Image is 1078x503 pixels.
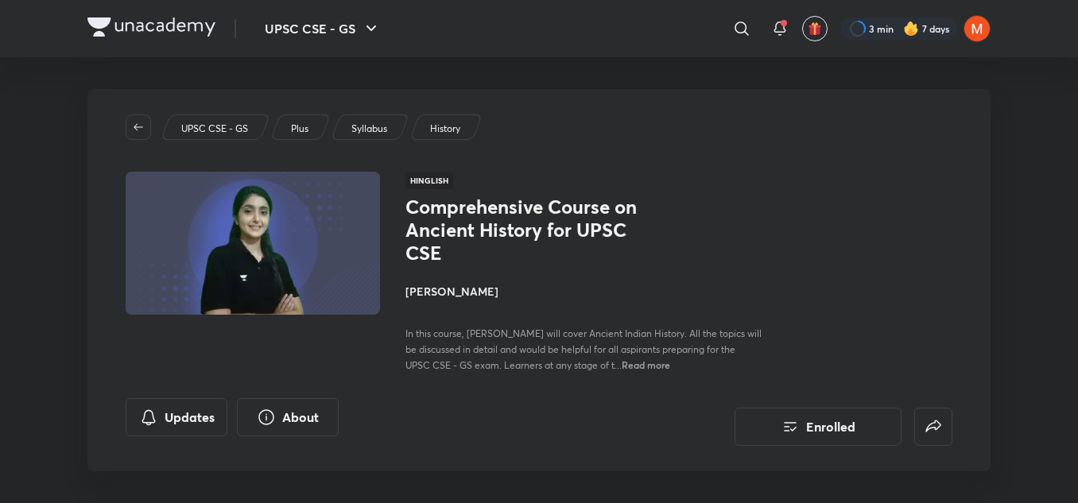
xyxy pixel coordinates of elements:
[430,122,460,136] p: History
[349,122,390,136] a: Syllabus
[914,408,952,446] button: false
[289,122,312,136] a: Plus
[181,122,248,136] p: UPSC CSE - GS
[179,122,251,136] a: UPSC CSE - GS
[964,15,991,42] img: Farhana Solanki
[351,122,387,136] p: Syllabus
[126,398,227,436] button: Updates
[405,195,665,264] h1: Comprehensive Course on Ancient History for UPSC CSE
[255,13,390,44] button: UPSC CSE - GS
[405,283,762,300] h4: [PERSON_NAME]
[735,408,902,446] button: Enrolled
[808,21,822,36] img: avatar
[237,398,339,436] button: About
[622,358,670,371] span: Read more
[405,172,453,189] span: Hinglish
[123,170,382,316] img: Thumbnail
[87,17,215,41] a: Company Logo
[291,122,308,136] p: Plus
[428,122,463,136] a: History
[405,327,762,371] span: In this course, [PERSON_NAME] will cover Ancient Indian History. All the topics will be discussed...
[903,21,919,37] img: streak
[802,16,828,41] button: avatar
[87,17,215,37] img: Company Logo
